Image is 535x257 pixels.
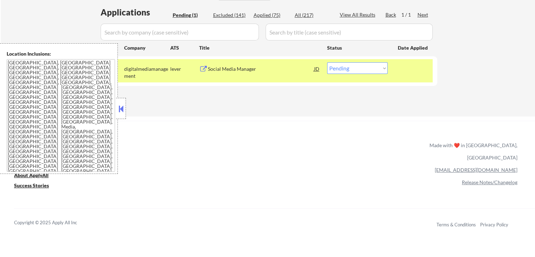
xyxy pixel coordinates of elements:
[386,11,397,18] div: Back
[124,65,170,79] div: digitalmediamanagement
[437,222,476,227] a: Terms & Conditions
[401,11,418,18] div: 1 / 1
[173,12,208,19] div: Pending (1)
[398,44,429,51] div: Date Applied
[254,12,289,19] div: Applied (75)
[7,50,115,57] div: Location Inclusions:
[124,44,170,51] div: Company
[462,179,517,185] a: Release Notes/Changelog
[313,62,320,75] div: JD
[480,222,508,227] a: Privacy Policy
[340,11,377,18] div: View All Results
[170,44,199,51] div: ATS
[101,8,170,17] div: Applications
[208,65,314,73] div: Social Media Manager
[14,182,49,188] u: Success Stories
[327,41,388,54] div: Status
[14,172,49,178] u: About ApplyAll
[101,24,259,40] input: Search by company (case sensitive)
[14,182,58,191] a: Success Stories
[170,65,199,73] div: lever
[199,44,320,51] div: Title
[427,139,517,164] div: Made with ❤️ in [GEOGRAPHIC_DATA], [GEOGRAPHIC_DATA]
[418,11,429,18] div: Next
[14,172,58,181] a: About ApplyAll
[14,149,282,156] a: Refer & earn free applications 👯‍♀️
[435,167,517,173] a: [EMAIL_ADDRESS][DOMAIN_NAME]
[213,12,248,19] div: Excluded (141)
[295,12,330,19] div: All (217)
[266,24,433,40] input: Search by title (case sensitive)
[14,219,95,226] div: Copyright © 2025 Apply All Inc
